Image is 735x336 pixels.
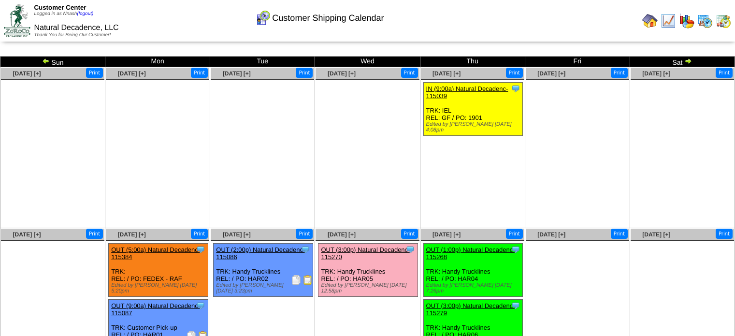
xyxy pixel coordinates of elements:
td: Mon [105,57,210,67]
button: Print [611,68,628,78]
button: Print [716,68,733,78]
td: Tue [210,57,315,67]
img: Bill of Lading [303,275,313,285]
button: Print [86,68,103,78]
a: OUT (1:00p) Natural Decadenc-115268 [426,246,515,261]
img: ZoRoCo_Logo(Green%26Foil)%20jpg.webp [4,4,30,37]
button: Print [401,68,418,78]
a: [DATE] [+] [642,70,670,77]
td: Thu [420,57,525,67]
td: Wed [315,57,420,67]
a: [DATE] [+] [223,231,251,238]
td: Fri [525,57,630,67]
a: OUT (2:00p) Natural Decadenc-115086 [216,246,305,261]
a: IN (9:00a) Natural Decadenc-115039 [426,85,508,100]
button: Print [506,229,523,239]
img: Tooltip [405,245,415,254]
img: calendarprod.gif [697,13,713,29]
img: Tooltip [511,245,520,254]
span: Logged in as Nnash [34,11,93,16]
img: Tooltip [301,245,310,254]
img: Tooltip [511,84,520,93]
img: graph.gif [679,13,694,29]
img: Tooltip [511,301,520,310]
a: [DATE] [+] [328,70,356,77]
div: TRK: Handy Trucklines REL: / PO: HAR05 [318,244,418,297]
img: arrowright.gif [684,57,692,65]
button: Print [296,68,313,78]
a: [DATE] [+] [328,231,356,238]
div: Edited by [PERSON_NAME] [DATE] 4:08pm [426,121,523,133]
td: Sat [630,57,735,67]
span: Thank You for Being Our Customer! [34,32,111,38]
a: [DATE] [+] [118,70,146,77]
div: TRK: IEL REL: GF / PO: 1901 [423,83,523,136]
a: [DATE] [+] [537,70,565,77]
img: Tooltip [196,301,205,310]
a: OUT (3:00p) Natural Decadenc-115279 [426,302,515,317]
a: [DATE] [+] [223,70,251,77]
button: Print [296,229,313,239]
img: calendarcustomer.gif [255,10,271,26]
div: TRK: REL: / PO: FEDEX - RAF [109,244,208,297]
td: Sun [0,57,105,67]
div: Edited by [PERSON_NAME] [DATE] 12:58pm [321,282,418,294]
button: Print [401,229,418,239]
a: OUT (9:00a) Natural Decadenc-115087 [111,302,200,317]
a: OUT (3:00p) Natural Decadenc-115270 [321,246,410,261]
a: [DATE] [+] [118,231,146,238]
img: home.gif [642,13,658,29]
a: [DATE] [+] [642,231,670,238]
img: arrowleft.gif [42,57,50,65]
img: calendarinout.gif [716,13,731,29]
button: Print [191,229,208,239]
a: [DATE] [+] [13,70,41,77]
a: [DATE] [+] [432,70,461,77]
div: TRK: Handy Trucklines REL: / PO: HAR02 [214,244,313,297]
span: Natural Decadence, LLC [34,24,118,32]
div: Edited by [PERSON_NAME] [DATE] 3:23pm [216,282,313,294]
button: Print [506,68,523,78]
button: Print [716,229,733,239]
img: line_graph.gif [661,13,676,29]
img: Packing Slip [291,275,301,285]
a: (logout) [77,11,93,16]
a: [DATE] [+] [13,231,41,238]
div: Edited by [PERSON_NAME] [DATE] 5:20pm [111,282,208,294]
button: Print [191,68,208,78]
button: Print [86,229,103,239]
a: [DATE] [+] [537,231,565,238]
a: OUT (5:00a) Natural Decadenc-115384 [111,246,200,261]
span: Customer Center [34,4,86,11]
span: Customer Shipping Calendar [272,13,384,23]
div: TRK: Handy Trucklines REL: / PO: HAR04 [423,244,523,297]
img: Tooltip [196,245,205,254]
div: Edited by [PERSON_NAME] [DATE] 7:26pm [426,282,523,294]
button: Print [611,229,628,239]
a: [DATE] [+] [432,231,461,238]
